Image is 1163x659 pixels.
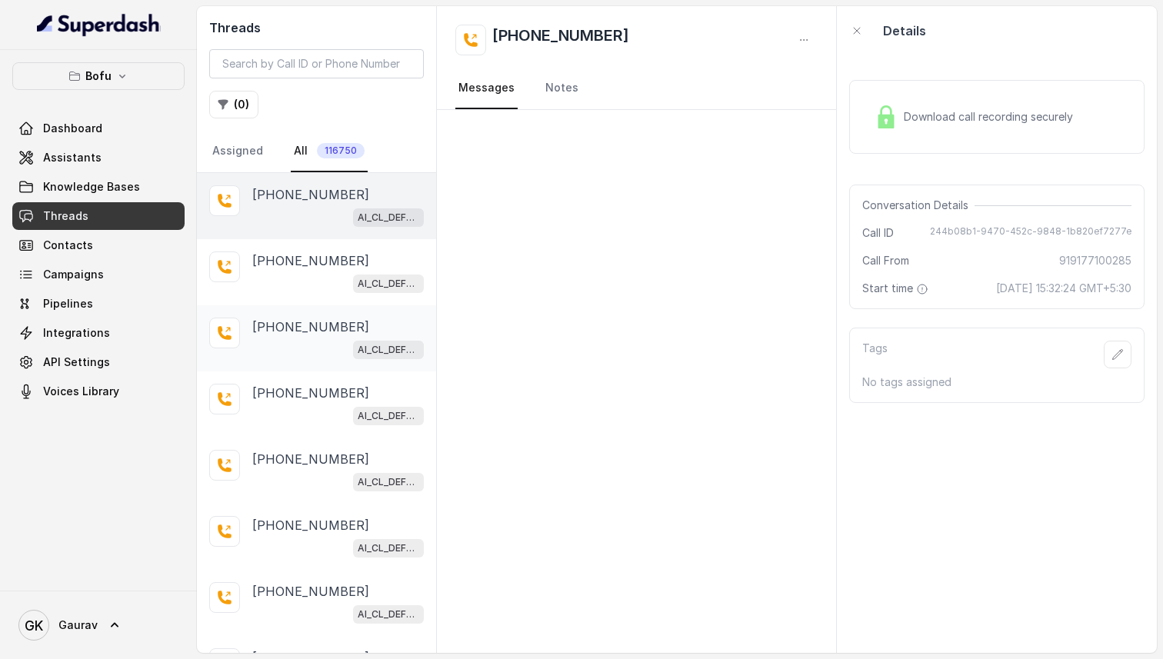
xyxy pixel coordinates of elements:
[862,374,1131,390] p: No tags assigned
[252,582,369,601] p: [PHONE_NUMBER]
[996,281,1131,296] span: [DATE] 15:32:24 GMT+5:30
[12,290,185,318] a: Pipelines
[43,325,110,341] span: Integrations
[43,267,104,282] span: Campaigns
[252,251,369,270] p: [PHONE_NUMBER]
[862,281,931,296] span: Start time
[43,150,102,165] span: Assistants
[12,319,185,347] a: Integrations
[12,173,185,201] a: Knowledge Bases
[317,143,365,158] span: 116750
[358,276,419,291] p: AI_CL_DEFERRAL_Satarupa
[358,474,419,490] p: AI_CL_DEFERRAL_Satarupa
[12,115,185,142] a: Dashboard
[12,348,185,376] a: API Settings
[209,18,424,37] h2: Threads
[58,617,98,633] span: Gaurav
[358,607,419,622] p: AI_CL_DEFERRAL_Satarupa
[209,91,258,118] button: (0)
[455,68,818,109] nav: Tabs
[43,354,110,370] span: API Settings
[1059,253,1131,268] span: 919177100285
[930,225,1131,241] span: 244b08b1-9470-452c-9848-1b820ef7277e
[862,341,888,368] p: Tags
[12,378,185,405] a: Voices Library
[883,22,926,40] p: Details
[542,68,581,109] a: Notes
[252,516,369,534] p: [PHONE_NUMBER]
[455,68,518,109] a: Messages
[252,384,369,402] p: [PHONE_NUMBER]
[492,25,629,55] h2: [PHONE_NUMBER]
[291,131,368,172] a: All116750
[25,617,43,634] text: GK
[12,231,185,259] a: Contacts
[875,105,898,128] img: Lock Icon
[252,318,369,336] p: [PHONE_NUMBER]
[904,109,1079,125] span: Download call recording securely
[358,342,419,358] p: AI_CL_DEFERRAL_Satarupa
[43,121,102,136] span: Dashboard
[862,225,894,241] span: Call ID
[43,238,93,253] span: Contacts
[358,210,419,225] p: AI_CL_DEFERRAL_Satarupa
[12,62,185,90] button: Bofu
[252,450,369,468] p: [PHONE_NUMBER]
[358,408,419,424] p: AI_CL_DEFERRAL_Satarupa
[209,131,424,172] nav: Tabs
[209,49,424,78] input: Search by Call ID or Phone Number
[862,253,909,268] span: Call From
[43,384,119,399] span: Voices Library
[12,604,185,647] a: Gaurav
[252,185,369,204] p: [PHONE_NUMBER]
[12,202,185,230] a: Threads
[37,12,161,37] img: light.svg
[43,208,88,224] span: Threads
[85,67,112,85] p: Bofu
[862,198,975,213] span: Conversation Details
[358,541,419,556] p: AI_CL_DEFERRAL_Satarupa
[43,179,140,195] span: Knowledge Bases
[12,261,185,288] a: Campaigns
[43,296,93,311] span: Pipelines
[12,144,185,171] a: Assistants
[209,131,266,172] a: Assigned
